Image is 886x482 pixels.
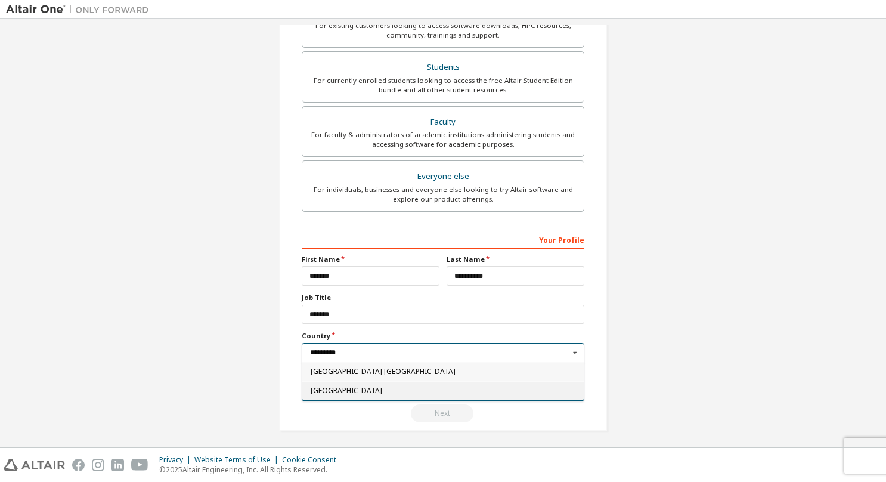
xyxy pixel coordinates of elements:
div: For individuals, businesses and everyone else looking to try Altair software and explore our prod... [309,185,577,204]
img: facebook.svg [72,459,85,471]
div: For faculty & administrators of academic institutions administering students and accessing softwa... [309,130,577,149]
label: First Name [302,255,439,264]
img: instagram.svg [92,459,104,471]
div: Faculty [309,114,577,131]
label: Last Name [447,255,584,264]
div: Everyone else [309,168,577,185]
span: [GEOGRAPHIC_DATA] [GEOGRAPHIC_DATA] [311,368,576,375]
div: Read and acccept EULA to continue [302,404,584,422]
p: © 2025 Altair Engineering, Inc. All Rights Reserved. [159,465,343,475]
div: For existing customers looking to access software downloads, HPC resources, community, trainings ... [309,21,577,40]
div: Students [309,59,577,76]
label: Country [302,331,584,341]
img: linkedin.svg [111,459,124,471]
div: For currently enrolled students looking to access the free Altair Student Edition bundle and all ... [309,76,577,95]
img: youtube.svg [131,459,148,471]
div: Your Profile [302,230,584,249]
img: Altair One [6,4,155,16]
div: Privacy [159,455,194,465]
div: Website Terms of Use [194,455,282,465]
img: altair_logo.svg [4,459,65,471]
span: [GEOGRAPHIC_DATA] [311,387,576,394]
label: Job Title [302,293,584,302]
div: Cookie Consent [282,455,343,465]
